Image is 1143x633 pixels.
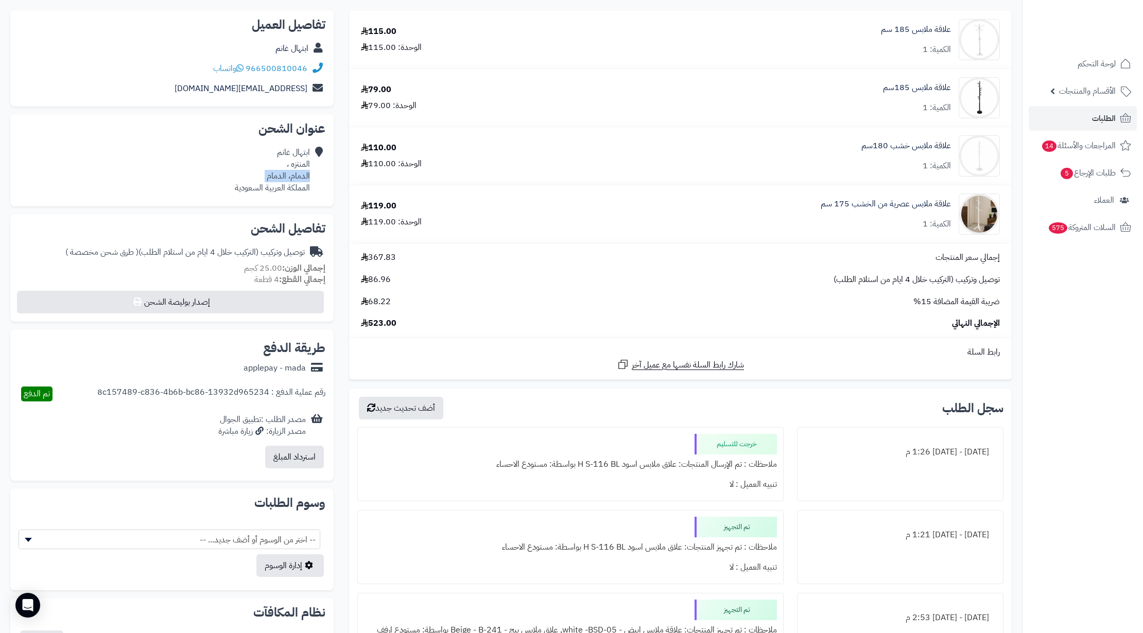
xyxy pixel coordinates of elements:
[617,358,744,371] a: شارك رابط السلة نفسها مع عميل آخر
[1041,138,1116,153] span: المراجعات والأسئلة
[361,216,422,228] div: الوحدة: 119.00
[218,414,306,437] div: مصدر الطلب :تطبيق الجوال
[1029,106,1137,131] a: الطلبات
[959,135,999,177] img: 1707900735-110107010031-90x90.jpg
[19,530,320,549] span: -- اختر من الوسوم أو أضف جديد... --
[24,388,50,400] span: تم الدفع
[881,24,951,36] a: علاقة ملابس 185 سم
[279,273,325,286] strong: إجمالي القطع:
[883,82,951,94] a: علاقة ملابس 185سم
[804,525,997,545] div: [DATE] - [DATE] 1:21 م
[695,517,777,537] div: تم التجهيز
[1061,168,1073,179] span: 5
[218,426,306,437] div: مصدر الزيارة: زيارة مباشرة
[959,19,999,60] img: 1669721402-1067%20White-90x90.png
[19,19,325,31] h2: تفاصيل العميل
[361,100,417,112] div: الوحدة: 79.00
[17,291,324,313] button: إصدار بوليصة الشحن
[65,246,138,258] span: ( طرق شحن مخصصة )
[959,194,999,235] img: 1753166487-1-90x90.jpg
[65,247,305,258] div: توصيل وتركيب (التركيب خلال 4 ايام من استلام الطلب)
[361,252,396,263] span: 367.83
[959,77,999,118] img: 1694870187-63456346234653-90x90.jpg
[361,318,396,329] span: 523.00
[804,442,997,462] div: [DATE] - [DATE] 1:26 م
[361,200,396,212] div: 119.00
[1092,111,1116,126] span: الطلبات
[923,218,951,230] div: الكمية: 1
[15,593,40,618] div: Open Intercom Messenger
[1029,188,1137,213] a: العملاء
[936,252,1000,263] span: إجمالي سعر المنتجات
[361,296,391,308] span: 68.22
[1073,28,1133,49] img: logo-2.png
[364,474,777,495] div: تنبيه العميل : لا
[861,140,951,152] a: علاقة ملابس خشب 180سم
[19,606,325,619] h2: نظام المكافآت
[361,42,422,54] div: الوحدة: 115.00
[361,84,391,96] div: 79.00
[695,434,777,454] div: خرجت للتسليم
[1078,57,1116,71] span: لوحة التحكم
[265,446,324,468] button: استرداد المبلغ
[235,147,310,194] div: ابتهال غانم المنتزه ، الدمام، الدمام المملكة العربية السعودية
[19,497,325,509] h2: وسوم الطلبات
[246,62,307,75] a: 966500810046
[923,44,951,56] div: الكمية: 1
[282,262,325,274] strong: إجمالي الوزن:
[1048,220,1116,235] span: السلات المتروكة
[364,454,777,474] div: ملاحظات : تم الإرسال المنتجات: علاق ملابس اسود H S-116 BL بواسطة: مستودع الاحساء
[353,346,1008,358] div: رابط السلة
[804,608,997,628] div: [DATE] - [DATE] 2:53 م
[244,262,325,274] small: 25.00 كجم
[19,222,325,235] h2: تفاصيل الشحن
[275,42,308,55] a: ابتهال غانم
[1094,193,1114,207] span: العملاء
[834,274,1000,286] span: توصيل وتركيب (التركيب خلال 4 ايام من استلام الطلب)
[244,362,306,374] div: applepay - mada
[1042,140,1057,152] span: 14
[1029,215,1137,240] a: السلات المتروكة575
[1029,51,1137,76] a: لوحة التحكم
[19,530,320,550] span: -- اختر من الوسوم أو أضف جديد... --
[19,122,325,135] h2: عنوان الشحن
[913,296,1000,308] span: ضريبة القيمة المضافة 15%
[923,102,951,114] div: الكمية: 1
[923,160,951,172] div: الكمية: 1
[364,537,777,557] div: ملاحظات : تم تجهيز المنتجات: علاق ملابس اسود H S-116 BL بواسطة: مستودع الاحساء
[263,342,325,354] h2: طريقة الدفع
[254,273,325,286] small: 4 قطعة
[361,142,396,154] div: 110.00
[213,62,244,75] a: واتساب
[1029,161,1137,185] a: طلبات الإرجاع5
[361,26,396,38] div: 115.00
[364,557,777,577] div: تنبيه العميل : لا
[942,402,1003,414] h3: سجل الطلب
[97,386,325,401] div: رقم عملية الدفع : 8c157489-c836-4b6b-bc86-13932d965234
[361,274,391,286] span: 86.96
[821,198,951,210] a: علاقة ملابس عصرية من الخشب 175 سم
[175,82,307,95] a: [EMAIL_ADDRESS][DOMAIN_NAME]
[1060,166,1116,180] span: طلبات الإرجاع
[632,359,744,371] span: شارك رابط السلة نفسها مع عميل آخر
[359,397,443,419] button: أضف تحديث جديد
[256,554,324,577] a: إدارة الوسوم
[361,158,422,170] div: الوحدة: 110.00
[695,600,777,620] div: تم التجهيز
[952,318,1000,329] span: الإجمالي النهائي
[1029,133,1137,158] a: المراجعات والأسئلة14
[1049,222,1067,234] span: 575
[1059,84,1116,98] span: الأقسام والمنتجات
